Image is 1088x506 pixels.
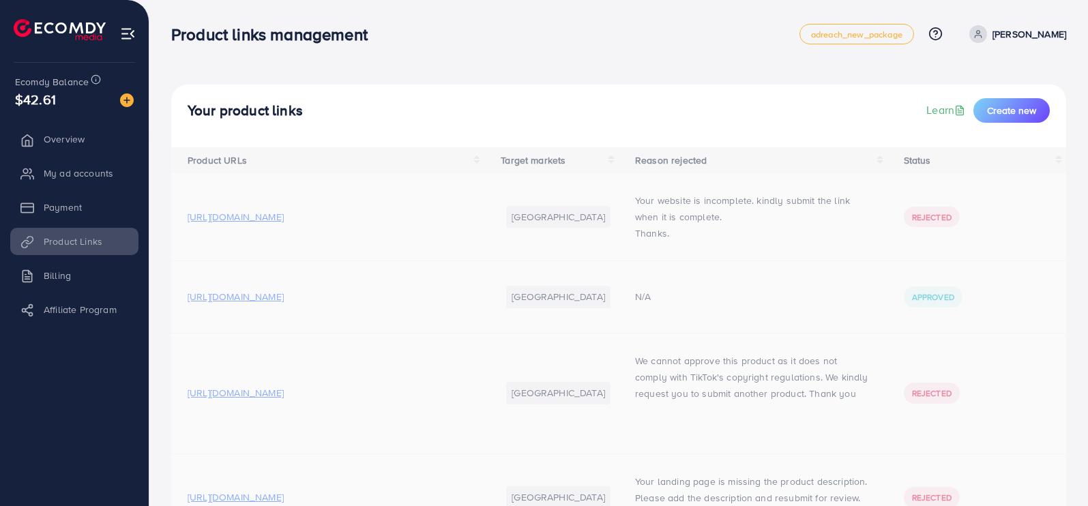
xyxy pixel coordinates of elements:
h4: Your product links [188,102,303,119]
p: [PERSON_NAME] [993,26,1066,42]
a: [PERSON_NAME] [964,25,1066,43]
button: Create new [973,98,1050,123]
span: Create new [987,104,1036,117]
span: Ecomdy Balance [15,75,89,89]
img: logo [14,19,106,40]
a: Learn [926,102,968,118]
span: adreach_new_package [811,30,902,39]
img: menu [120,26,136,42]
span: $42.61 [15,89,56,109]
img: image [120,93,134,107]
h3: Product links management [171,25,379,44]
a: adreach_new_package [799,24,914,44]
